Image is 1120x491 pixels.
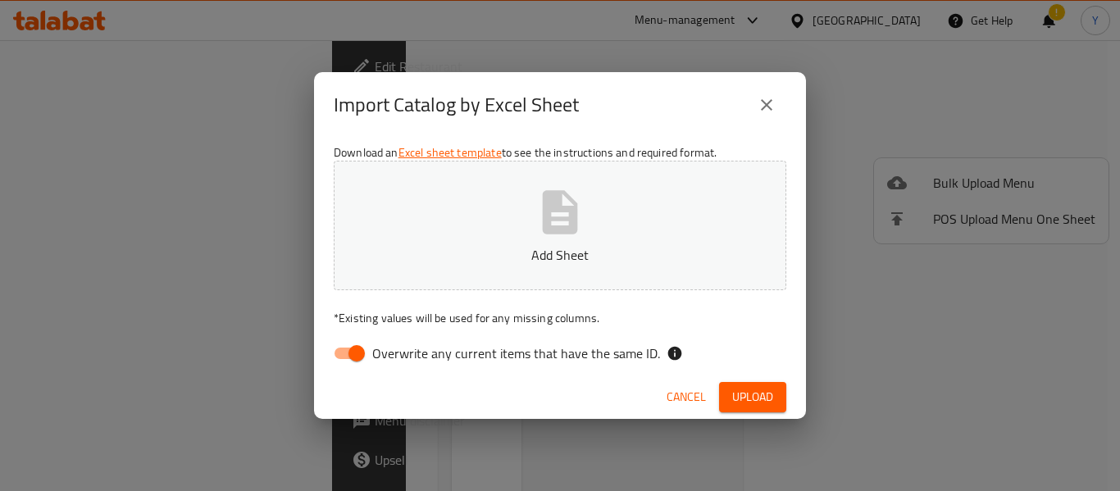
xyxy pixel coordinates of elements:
[334,161,786,290] button: Add Sheet
[372,343,660,363] span: Overwrite any current items that have the same ID.
[660,382,713,412] button: Cancel
[334,92,579,118] h2: Import Catalog by Excel Sheet
[719,382,786,412] button: Upload
[398,142,502,163] a: Excel sheet template
[667,345,683,361] svg: If the overwrite option isn't selected, then the items that match an existing ID will be ignored ...
[314,138,806,375] div: Download an to see the instructions and required format.
[359,245,761,265] p: Add Sheet
[747,85,786,125] button: close
[334,310,786,326] p: Existing values will be used for any missing columns.
[732,387,773,407] span: Upload
[667,387,706,407] span: Cancel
